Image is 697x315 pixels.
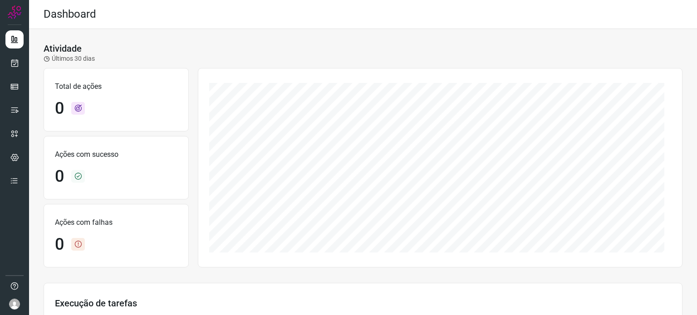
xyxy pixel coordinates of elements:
[44,8,96,21] h2: Dashboard
[55,81,177,92] p: Total de ações
[55,235,64,254] h1: 0
[44,43,82,54] h3: Atividade
[55,149,177,160] p: Ações com sucesso
[8,5,21,19] img: Logo
[55,167,64,186] h1: 0
[55,298,671,309] h3: Execução de tarefas
[44,54,95,63] p: Últimos 30 dias
[55,99,64,118] h1: 0
[55,217,177,228] p: Ações com falhas
[9,299,20,310] img: avatar-user-boy.jpg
